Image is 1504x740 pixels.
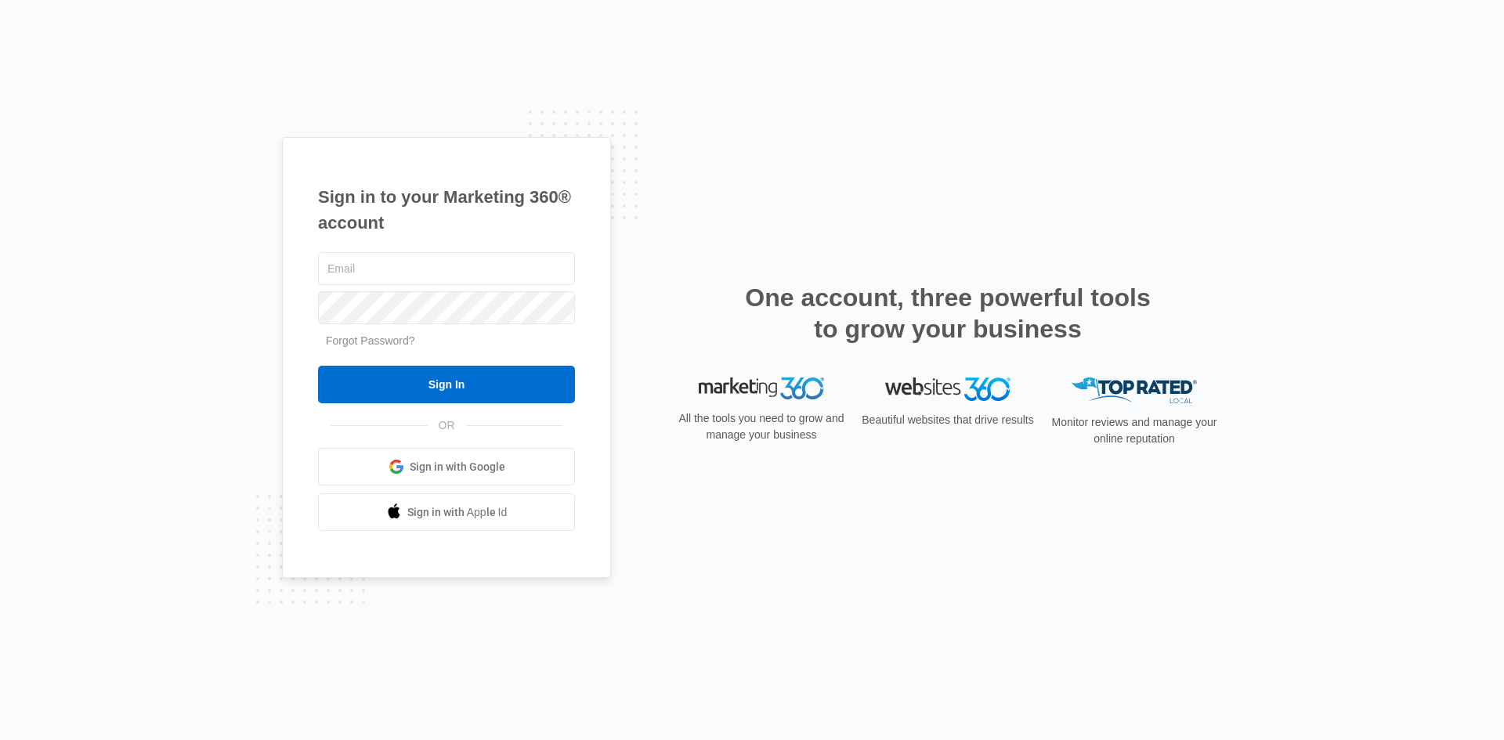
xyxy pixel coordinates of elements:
[410,459,505,475] span: Sign in with Google
[318,252,575,285] input: Email
[699,377,824,399] img: Marketing 360
[1047,414,1222,447] p: Monitor reviews and manage your online reputation
[885,377,1010,400] img: Websites 360
[318,184,575,236] h1: Sign in to your Marketing 360® account
[860,412,1036,428] p: Beautiful websites that drive results
[428,417,466,434] span: OR
[326,334,415,347] a: Forgot Password?
[740,282,1155,345] h2: One account, three powerful tools to grow your business
[318,493,575,531] a: Sign in with Apple Id
[1072,377,1197,403] img: Top Rated Local
[318,448,575,486] a: Sign in with Google
[674,410,849,443] p: All the tools you need to grow and manage your business
[318,366,575,403] input: Sign In
[407,504,508,521] span: Sign in with Apple Id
